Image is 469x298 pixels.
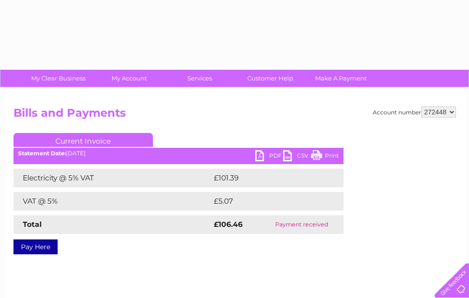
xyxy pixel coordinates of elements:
[232,70,309,87] a: Customer Help
[13,192,211,211] td: VAT @ 5%
[303,70,379,87] a: Make A Payment
[373,106,456,118] div: Account number
[211,169,326,187] td: £101.39
[13,239,58,254] a: Pay Here
[311,150,339,164] a: Print
[211,192,322,211] td: £5.07
[283,150,311,164] a: CSV
[91,70,167,87] a: My Account
[18,150,66,157] b: Statement Date:
[260,215,343,234] td: Payment received
[13,106,456,124] h2: Bills and Payments
[20,70,97,87] a: My Clear Business
[255,150,283,164] a: PDF
[13,150,343,157] div: [DATE]
[161,70,238,87] a: Services
[23,220,42,229] strong: Total
[13,169,211,187] td: Electricity @ 5% VAT
[214,220,243,229] strong: £106.46
[13,133,153,147] a: Current Invoice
